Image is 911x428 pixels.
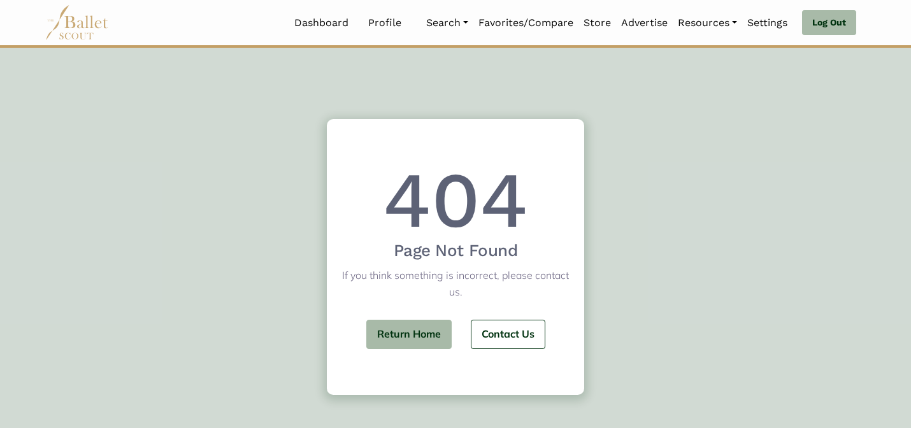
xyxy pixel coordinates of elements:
[616,10,673,36] a: Advertise
[742,10,793,36] a: Settings
[366,320,452,350] a: Return Home
[578,10,616,36] a: Store
[363,10,406,36] a: Profile
[802,10,856,36] a: Log Out
[473,10,578,36] a: Favorites/Compare
[289,10,354,36] a: Dashboard
[421,10,473,36] a: Search
[471,320,545,350] a: Contact Us
[327,165,584,235] h1: 404
[327,267,584,300] p: If you think something is incorrect, please contact us.
[327,240,584,262] h3: Page Not Found
[673,10,742,36] a: Resources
